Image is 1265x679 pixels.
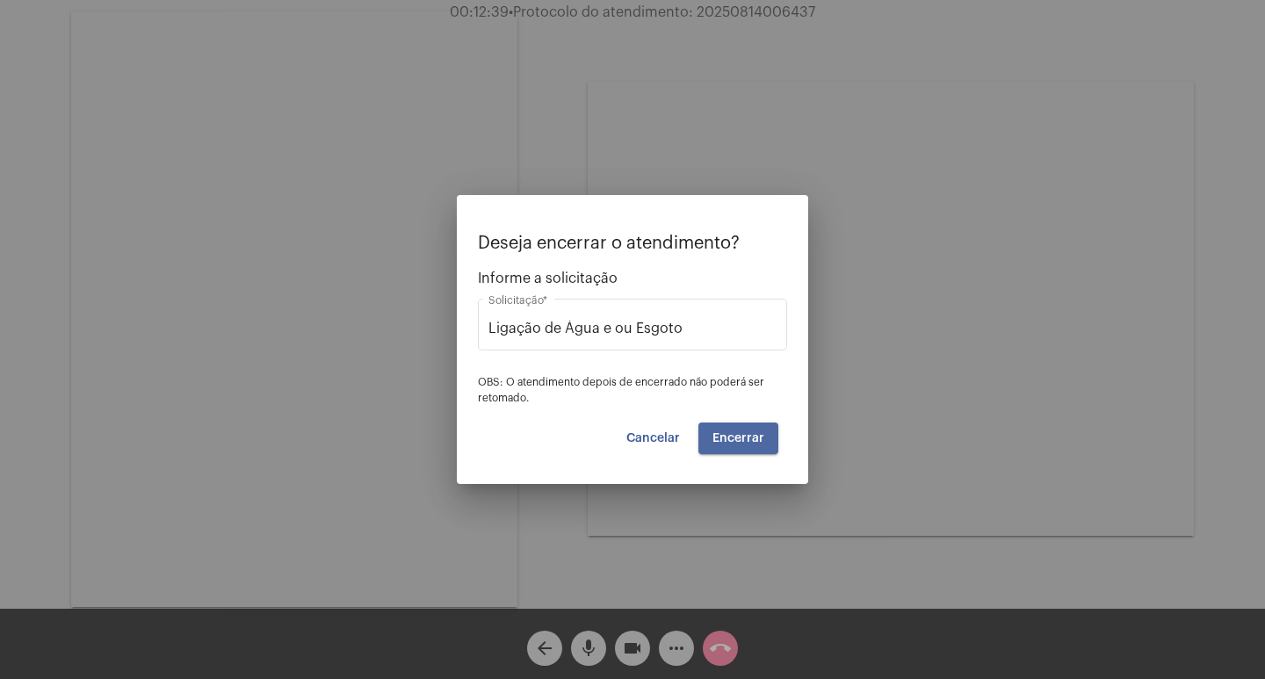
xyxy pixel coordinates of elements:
[698,423,778,454] button: Encerrar
[478,234,787,253] p: Deseja encerrar o atendimento?
[478,271,787,286] span: Informe a solicitação
[478,377,764,403] span: OBS: O atendimento depois de encerrado não poderá ser retomado.
[488,321,777,336] input: Buscar solicitação
[612,423,694,454] button: Cancelar
[626,432,680,444] span: Cancelar
[712,432,764,444] span: Encerrar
